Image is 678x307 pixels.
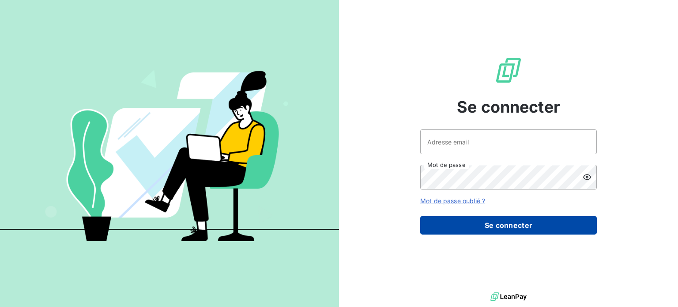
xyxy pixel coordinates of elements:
input: placeholder [420,129,597,154]
span: Se connecter [457,95,560,119]
img: Logo LeanPay [494,56,523,84]
img: logo [490,290,527,303]
a: Mot de passe oublié ? [420,197,485,205]
button: Se connecter [420,216,597,235]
